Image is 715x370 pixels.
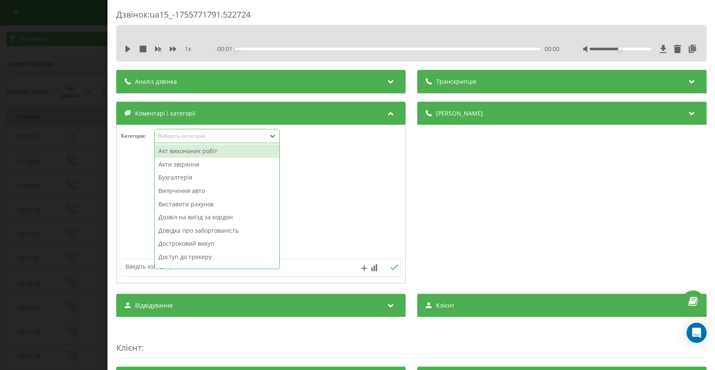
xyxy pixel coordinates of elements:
span: Клієнт [436,301,454,310]
div: Accessibility label [235,47,238,51]
div: Accessibility label [618,47,621,51]
span: 00:00 [544,45,559,53]
div: Open Intercom Messenger [687,323,707,343]
div: Бухгалтерія [155,171,279,184]
div: Акти звіряння [155,158,279,171]
h4: Категорія : [121,133,154,139]
span: Коментарі і категорії [135,109,196,118]
div: Довідка про заборгованість [155,224,279,237]
div: Доступ до трекеру [155,250,279,264]
span: - 00:01 [215,45,237,53]
div: Акт виконаних робіт [155,144,279,158]
span: Відвідування [135,301,173,310]
div: Вилучення авто [155,184,279,198]
span: Аналіз дзвінка [135,77,177,86]
span: [PERSON_NAME] [436,109,483,118]
span: Клієнт [116,342,141,353]
div: Дзвінок : ua15_-1755771791.522724 [116,9,707,25]
span: Транскрипція [436,77,476,86]
div: Досудова вимога [155,264,279,277]
div: Виставити рахунок [155,198,279,211]
div: Виберіть категорію [158,133,262,139]
span: 1 x [185,45,191,53]
div: : [116,325,707,358]
div: Достроковий викуп [155,237,279,250]
div: Дозвіл на виїзд за кордон [155,211,279,224]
